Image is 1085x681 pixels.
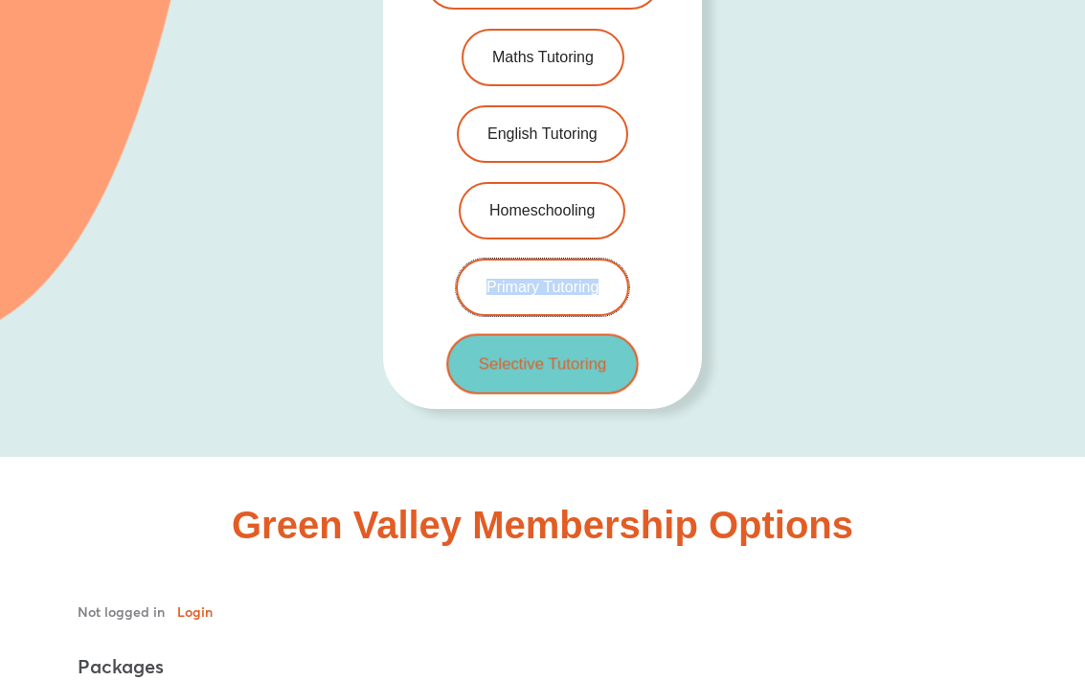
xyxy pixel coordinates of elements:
span: Homeschooling [489,203,595,218]
h2: Green Valley Membership Options [232,506,853,544]
span: English Tutoring [487,126,598,142]
a: Homeschooling [459,182,625,239]
a: English Tutoring [457,105,628,163]
span: Primary Tutoring [486,280,599,295]
iframe: Chat Widget [989,589,1085,681]
span: Selective Tutoring [479,356,607,373]
a: Maths Tutoring [462,29,624,86]
a: Primary Tutoring [456,259,629,316]
a: Selective Tutoring [446,334,639,395]
span: Maths Tutoring [492,50,594,65]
